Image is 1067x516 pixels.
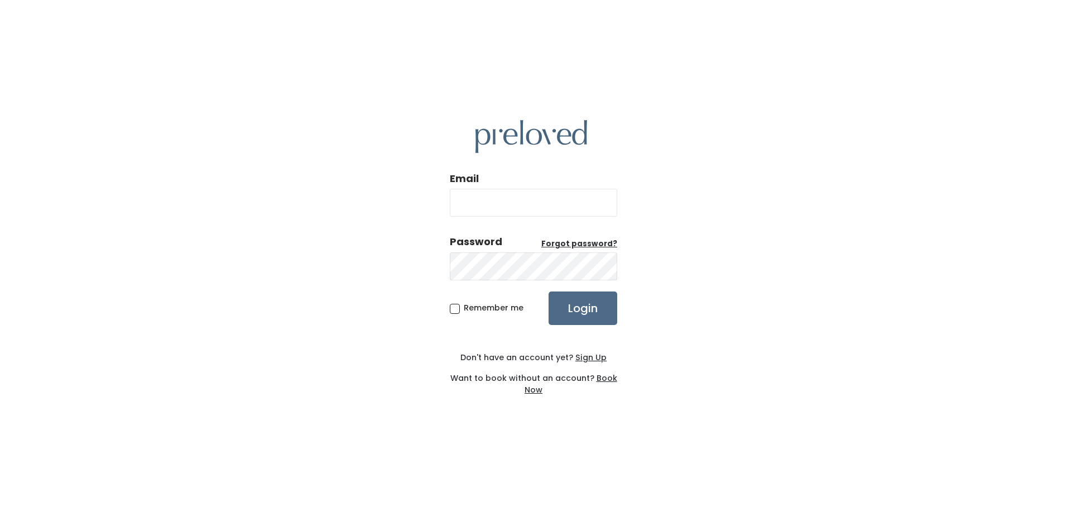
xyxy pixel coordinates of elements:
[450,171,479,186] label: Email
[573,352,607,363] a: Sign Up
[549,292,617,325] input: Login
[450,352,617,364] div: Don't have an account yet?
[541,238,617,250] a: Forgot password?
[450,364,617,396] div: Want to book without an account?
[464,302,523,313] span: Remember me
[525,372,617,395] a: Book Now
[450,235,502,249] div: Password
[475,120,587,153] img: preloved logo
[541,238,617,249] u: Forgot password?
[575,352,607,363] u: Sign Up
